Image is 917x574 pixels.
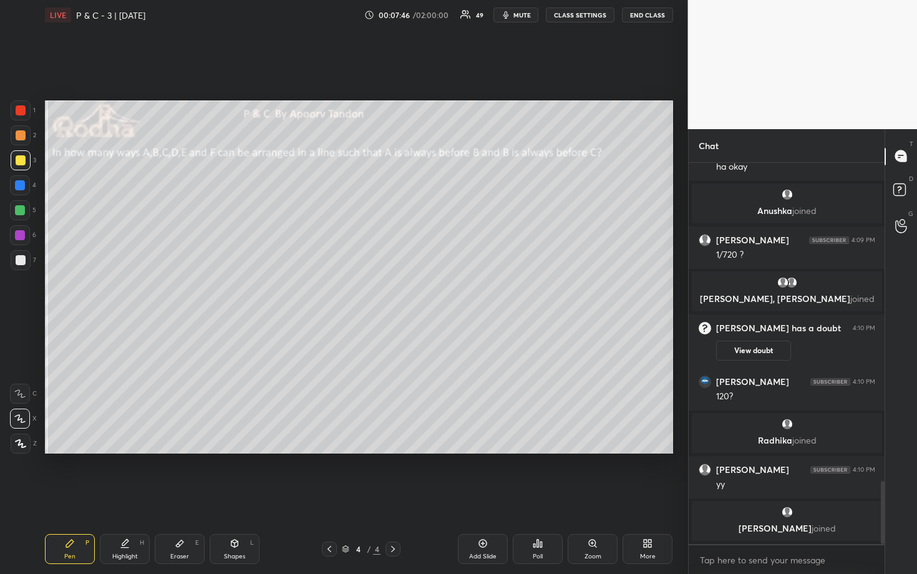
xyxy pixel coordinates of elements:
[195,540,199,546] div: E
[853,466,875,474] div: 4:10 PM
[140,540,144,546] div: H
[716,249,875,261] div: 1/720 ?
[792,434,816,446] span: joined
[785,276,797,289] img: default.png
[10,175,36,195] div: 4
[367,545,371,553] div: /
[853,324,875,332] div: 4:10 PM
[11,434,37,454] div: Z
[585,553,601,560] div: Zoom
[851,236,875,244] div: 4:09 PM
[716,376,789,387] h6: [PERSON_NAME]
[908,209,913,218] p: G
[716,391,875,403] div: 120?
[476,12,483,18] div: 49
[699,464,711,475] img: default.png
[699,206,875,216] p: Anushka
[810,466,850,474] img: 4P8fHbbgJtejmAAAAAElFTkSuQmCC
[45,7,71,22] div: LIVE
[776,276,788,289] img: default.png
[513,11,531,19] span: mute
[170,553,189,560] div: Eraser
[689,163,885,544] div: grid
[469,553,497,560] div: Add Slide
[910,139,913,148] p: T
[640,553,656,560] div: More
[10,200,36,220] div: 5
[716,161,875,173] div: ha okay
[699,435,875,445] p: Radhika
[85,540,89,546] div: P
[11,150,36,170] div: 3
[699,376,711,387] img: thumbnail.jpg
[853,378,875,386] div: 4:10 PM
[622,7,673,22] button: END CLASS
[10,409,37,429] div: X
[716,323,841,334] h6: [PERSON_NAME] has a doubt
[373,543,381,555] div: 4
[11,250,36,270] div: 7
[909,174,913,183] p: D
[780,188,793,201] img: default.png
[533,553,543,560] div: Poll
[689,129,729,162] p: Chat
[716,479,875,491] div: yy
[352,545,364,553] div: 4
[64,553,75,560] div: Pen
[699,523,875,533] p: [PERSON_NAME]
[11,125,36,145] div: 2
[716,341,791,361] button: View doubt
[699,235,711,246] img: default.png
[850,293,874,304] span: joined
[810,378,850,386] img: 4P8fHbbgJtejmAAAAAElFTkSuQmCC
[716,464,789,475] h6: [PERSON_NAME]
[493,7,538,22] button: mute
[780,506,793,518] img: default.png
[11,100,36,120] div: 1
[224,553,245,560] div: Shapes
[792,205,817,216] span: joined
[699,294,875,304] p: [PERSON_NAME], [PERSON_NAME]
[76,9,145,21] h4: P & C - 3 | [DATE]
[10,384,37,404] div: C
[112,553,138,560] div: Highlight
[716,235,789,246] h6: [PERSON_NAME]
[809,236,849,244] img: 4P8fHbbgJtejmAAAAAElFTkSuQmCC
[780,418,793,430] img: default.png
[250,540,254,546] div: L
[10,225,36,245] div: 6
[546,7,614,22] button: CLASS SETTINGS
[811,522,835,534] span: joined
